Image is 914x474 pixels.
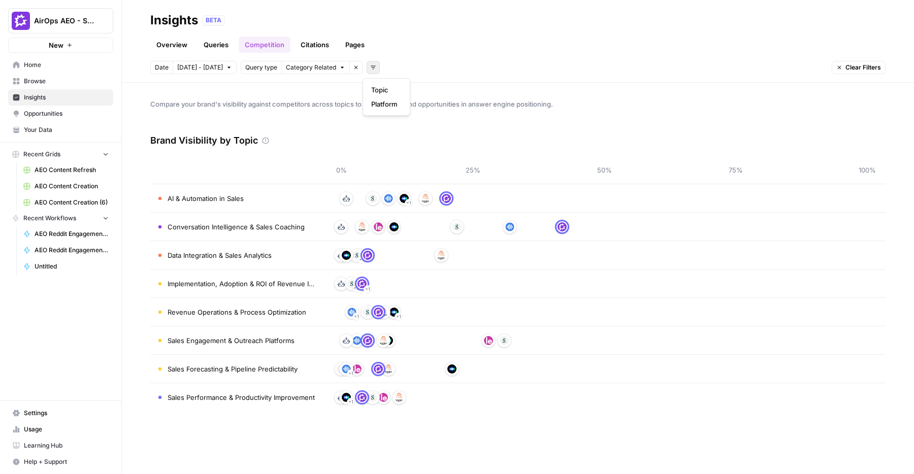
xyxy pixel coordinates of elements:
img: w5j8drkl6vorx9oircl0z03rjk9p [352,364,362,374]
img: w6cjb6u2gvpdnjw72qw8i2q5f3eb [357,279,367,288]
div: Insights [150,12,198,28]
img: vpq3xj2nnch2e2ivhsgwmf7hbkjf [352,251,362,260]
span: Untitled [35,262,109,271]
a: Competition [239,37,290,53]
img: w6cjb6u2gvpdnjw72qw8i2q5f3eb [558,222,567,231]
span: Sales Engagement & Outreach Platforms [168,335,295,346]
img: vpq3xj2nnch2e2ivhsgwmf7hbkjf [347,279,356,288]
span: 100% [857,165,877,175]
span: AI & Automation in Sales [168,193,244,204]
img: w5j8drkl6vorx9oircl0z03rjk9p [484,336,493,345]
a: AEO Content Creation [19,178,113,194]
img: w5j8drkl6vorx9oircl0z03rjk9p [374,222,383,231]
a: AEO Reddit Engagement - Fork [19,242,113,258]
span: Query type [245,63,277,72]
span: + 1 [354,312,359,322]
img: khqciriqz2uga3pxcoz8d1qji9pc [505,222,514,231]
span: + 1 [348,368,353,379]
span: Recent Workflows [23,214,76,223]
img: m91aa644vh47mb0y152o0kapheco [337,222,346,231]
img: e001jt87q6ctylcrzboubucy6uux [437,251,446,260]
img: vpq3xj2nnch2e2ivhsgwmf7hbkjf [452,222,462,231]
img: e001jt87q6ctylcrzboubucy6uux [357,222,367,231]
a: Overview [150,37,193,53]
div: BETA [202,15,225,25]
span: + 1 [396,312,401,322]
img: e001jt87q6ctylcrzboubucy6uux [384,364,393,374]
a: Your Data [8,122,113,138]
span: Help + Support [24,457,109,466]
span: 50% [594,165,614,175]
span: Settings [24,409,109,418]
img: khqciriqz2uga3pxcoz8d1qji9pc [352,336,362,345]
img: w6cjb6u2gvpdnjw72qw8i2q5f3eb [363,251,372,260]
span: Insights [24,93,109,102]
span: + 1 [406,198,411,208]
span: AEO Reddit Engagement - Fork [35,246,109,255]
span: Data Integration & Sales Analytics [168,250,272,260]
span: Recent Grids [23,150,60,159]
span: Conversation Intelligence & Sales Coaching [168,222,305,232]
span: [DATE] - [DATE] [177,63,223,72]
span: AEO Reddit Engagement - Fork [35,229,109,239]
img: e001jt87q6ctylcrzboubucy6uux [379,336,388,345]
img: vpq3xj2nnch2e2ivhsgwmf7hbkjf [363,308,372,317]
span: Opportunities [24,109,109,118]
span: Usage [24,425,109,434]
span: Clear Filters [845,63,881,72]
img: vpq3xj2nnch2e2ivhsgwmf7hbkjf [500,336,509,345]
img: m91aa644vh47mb0y152o0kapheco [342,336,351,345]
a: Untitled [19,258,113,275]
span: AirOps AEO - Single Brand (Gong) [34,16,95,26]
img: h6qlr8a97mop4asab8l5qtldq2wv [342,393,351,402]
span: Implementation, Adoption & ROI of Revenue Intelligence Platforms [168,279,315,289]
span: Home [24,60,109,70]
a: Pages [339,37,371,53]
button: Workspace: AirOps AEO - Single Brand (Gong) [8,8,113,33]
span: Category Related [286,63,336,72]
img: vpq3xj2nnch2e2ivhsgwmf7hbkjf [368,194,377,203]
button: New [8,38,113,53]
button: Recent Workflows [8,211,113,226]
img: AirOps AEO - Single Brand (Gong) Logo [12,12,30,30]
span: Date [155,63,169,72]
a: AEO Reddit Engagement - Fork [19,226,113,242]
span: Sales Performance & Productivity Improvement [168,392,315,402]
span: AEO Content Creation [35,182,109,191]
span: New [49,40,63,50]
img: w5j8drkl6vorx9oircl0z03rjk9p [379,393,388,402]
span: Learning Hub [24,441,109,450]
button: Category Related [281,61,349,74]
button: [DATE] - [DATE] [173,61,237,74]
span: 75% [726,165,746,175]
img: e001jt87q6ctylcrzboubucy6uux [395,393,404,402]
a: Insights [8,89,113,106]
a: Browse [8,73,113,89]
span: + 1 [365,284,370,294]
span: Sales Forecasting & Pipeline Predictability [168,364,298,374]
img: h6qlr8a97mop4asab8l5qtldq2wv [400,194,409,203]
img: h6qlr8a97mop4asab8l5qtldq2wv [342,251,351,260]
img: khqciriqz2uga3pxcoz8d1qji9pc [384,194,393,203]
img: w6cjb6u2gvpdnjw72qw8i2q5f3eb [374,308,383,317]
img: w6cjb6u2gvpdnjw72qw8i2q5f3eb [363,336,372,345]
span: Revenue Operations & Process Optimization [168,307,306,317]
img: khqciriqz2uga3pxcoz8d1qji9pc [342,364,351,374]
img: h6qlr8a97mop4asab8l5qtldq2wv [389,308,399,317]
button: Recent Grids [8,147,113,162]
img: m91aa644vh47mb0y152o0kapheco [337,279,346,288]
a: AEO Content Refresh [19,162,113,178]
a: AEO Content Creation (6) [19,194,113,211]
span: AEO Content Refresh [35,165,109,175]
h3: Brand Visibility by Topic [150,133,258,148]
span: Topic [371,85,398,95]
a: Usage [8,421,113,437]
a: Learning Hub [8,437,113,454]
span: Compare your brand's visibility against competitors across topics to identify gaps and opportunit... [150,99,886,109]
img: vpq3xj2nnch2e2ivhsgwmf7hbkjf [368,393,377,402]
img: e001jt87q6ctylcrzboubucy6uux [421,194,430,203]
img: m91aa644vh47mb0y152o0kapheco [337,393,346,402]
span: 25% [463,165,483,175]
img: w6cjb6u2gvpdnjw72qw8i2q5f3eb [442,194,451,203]
img: h6qlr8a97mop4asab8l5qtldq2wv [389,222,399,231]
